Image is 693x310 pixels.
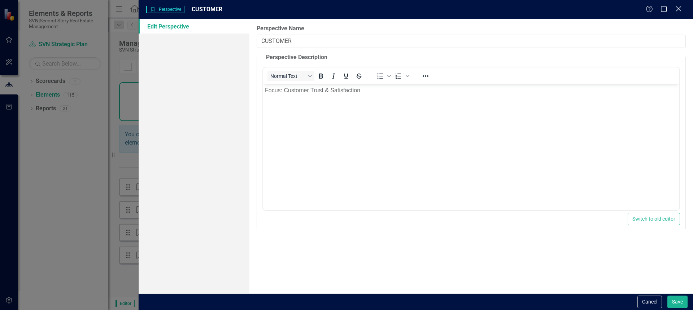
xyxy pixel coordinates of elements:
a: Edit Perspective [139,19,249,34]
button: Bold [315,71,327,81]
span: CUSTOMER [192,6,222,13]
div: Bullet list [374,71,392,81]
div: Numbered list [392,71,410,81]
legend: Perspective Description [262,53,331,62]
button: Cancel [637,296,662,308]
button: Switch to old editor [628,213,680,225]
span: Normal Text [270,73,306,79]
button: Italic [327,71,340,81]
button: Reveal or hide additional toolbar items [419,71,432,81]
iframe: Rich Text Area [263,84,679,210]
button: Underline [340,71,352,81]
button: Save [667,296,688,308]
label: Perspective Name [257,25,686,33]
button: Strikethrough [353,71,365,81]
input: Perspective Name [257,35,686,48]
span: Perspective [146,6,184,13]
button: Block Normal Text [267,71,314,81]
